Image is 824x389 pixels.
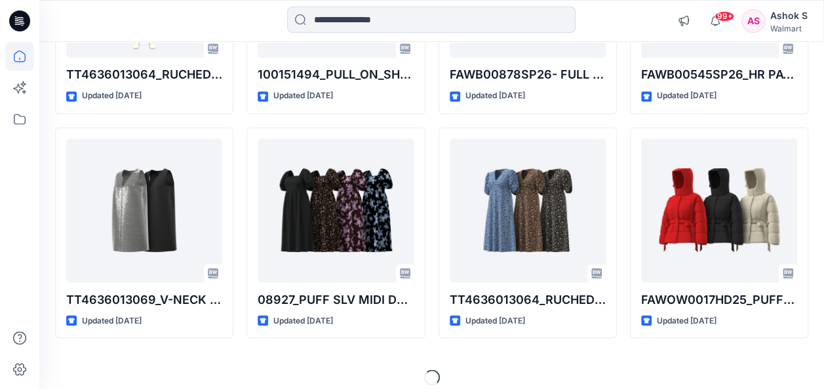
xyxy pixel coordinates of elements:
div: Walmart [770,24,808,33]
div: AS [741,9,765,33]
p: TT4636013064_RUCHED SLV MIDI DRESS-OPTION 2 [66,65,222,84]
p: Updated [DATE] [657,314,716,327]
p: TT4636013069_V-NECK SHIFT DRESS [66,290,222,308]
p: 100151494_PULL_ON_SHORTS_REGULAR_Chambray [258,65,414,84]
div: Ashok S [770,8,808,24]
a: 08927_PUFF SLV MIDI DRESS [258,138,414,282]
p: FAWB00545SP26_HR PATCH POCKET CROPPED WIDE LEG [641,65,797,84]
a: TT4636013069_V-NECK SHIFT DRESS [66,138,222,282]
p: Updated [DATE] [273,89,333,103]
p: Updated [DATE] [82,314,142,327]
p: 08927_PUFF SLV MIDI DRESS [258,290,414,308]
p: FAWOW0017HD25_PUFFER JACKET [641,290,797,308]
span: 99+ [715,11,734,22]
p: FAWB00878SP26- FULL LENGTH PATCH POCKET WIDE LEG [450,65,606,84]
p: Updated [DATE] [657,89,716,103]
p: Updated [DATE] [273,314,333,327]
a: FAWOW0017HD25_PUFFER JACKET [641,138,797,282]
a: TT4636013064_RUCHED SLV MIDI DRESS-OPTION 2 [450,138,606,282]
p: TT4636013064_RUCHED SLV MIDI DRESS-OPTION 2 [450,290,606,308]
p: Updated [DATE] [465,314,525,327]
p: Updated [DATE] [465,89,525,103]
p: Updated [DATE] [82,89,142,103]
